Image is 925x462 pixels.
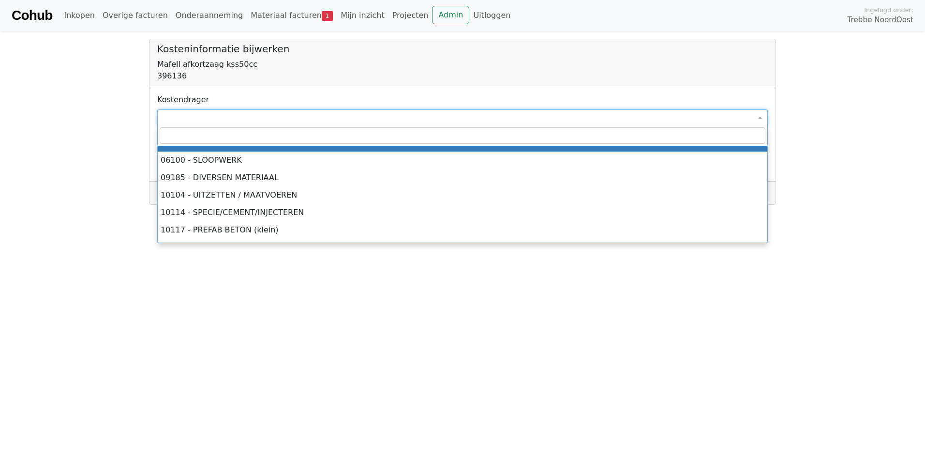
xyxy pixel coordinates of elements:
a: Inkopen [60,6,98,25]
a: Cohub [12,4,52,27]
a: Admin [432,6,469,24]
a: Overige facturen [99,6,172,25]
a: Projecten [388,6,433,25]
div: 396136 [157,70,768,82]
a: Materiaal facturen1 [247,6,337,25]
span: Trebbe NoordOost [848,15,913,26]
li: 10114 - SPECIE/CEMENT/INJECTEREN [158,204,767,221]
li: 06100 - SLOOPWERK [158,152,767,169]
a: Onderaanneming [172,6,247,25]
div: Mafell afkortzaag kss50cc [157,59,768,70]
a: Mijn inzicht [337,6,388,25]
li: 10131 - HULPHOUT/PALLETS [158,239,767,256]
li: 10117 - PREFAB BETON (klein) [158,221,767,239]
span: 1 [322,11,333,21]
h5: Kosteninformatie bijwerken [157,43,768,55]
li: 09185 - DIVERSEN MATERIAAL [158,169,767,186]
label: Kostendrager [157,94,209,106]
span: Ingelogd onder: [864,5,913,15]
li: 10104 - UITZETTEN / MAATVOEREN [158,186,767,204]
a: Uitloggen [469,6,514,25]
